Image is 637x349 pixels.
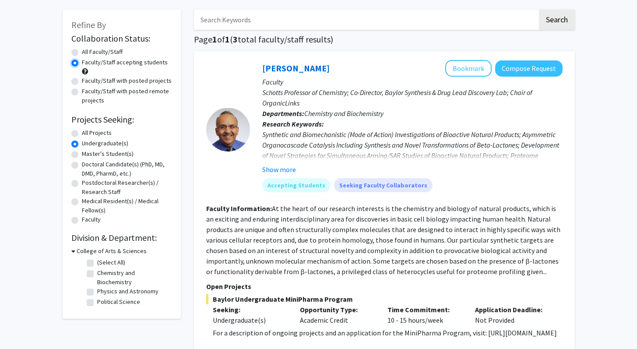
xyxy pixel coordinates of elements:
h1: Page of ( total faculty/staff results) [194,34,575,45]
label: Master's Student(s) [82,149,134,159]
label: Faculty [82,215,101,224]
label: Political Science [97,297,140,307]
p: Application Deadline: [475,304,549,315]
span: Baylor Undergraduate MiniPharma Program [206,294,563,304]
span: Chemistry and Biochemistry [304,109,384,118]
button: Compose Request to Daniel Romo [495,60,563,77]
a: [PERSON_NAME] [262,63,330,74]
span: 1 [212,34,217,45]
p: Time Commitment: [387,304,462,315]
label: Undergraduate(s) [82,139,128,148]
p: Seeking: [213,304,287,315]
label: Postdoctoral Researcher(s) / Research Staff [82,178,172,197]
label: Faculty/Staff with posted remote projects [82,87,172,105]
label: Faculty/Staff accepting students [82,58,168,67]
h2: Collaboration Status: [71,33,172,44]
label: Faculty/Staff with posted projects [82,76,172,85]
label: All Faculty/Staff [82,47,123,56]
div: Synthetic and Biomechanistic (Mode of Action) Investigations of Bioactive Natural Products; Asymm... [262,129,563,171]
p: Opportunity Type: [300,304,374,315]
label: Medical Resident(s) / Medical Fellow(s) [82,197,172,215]
b: Research Keywords: [262,120,324,128]
div: Academic Credit [293,304,381,325]
p: Open Projects [206,281,563,292]
button: Show more [262,164,296,175]
div: Undergraduate(s) [213,315,287,325]
span: 3 [233,34,238,45]
p: For a description of ongoing projects and an application for the MiniPharma Program, visit: [URL]... [213,328,563,338]
label: All Projects [82,128,112,137]
h3: College of Arts & Sciences [77,247,147,256]
span: Refine By [71,19,106,30]
p: Faculty [262,77,563,87]
h2: Division & Department: [71,233,172,243]
fg-read-more: At the heart of our research interests is the chemistry and biology of natural products, which is... [206,204,560,276]
iframe: Chat [7,310,37,342]
div: 10 - 15 hours/week [381,304,468,325]
label: (Select All) [97,258,125,267]
label: Doctoral Candidate(s) (PhD, MD, DMD, PharmD, etc.) [82,160,172,178]
p: Schotts Professor of Chemistry; Co-Director, Baylor Synthesis & Drug Lead Discovery Lab; Chair of... [262,87,563,108]
label: Chemistry and Biochemistry [97,268,170,287]
mat-chip: Seeking Faculty Collaborators [334,178,433,192]
h2: Projects Seeking: [71,114,172,125]
span: 1 [225,34,230,45]
b: Departments: [262,109,304,118]
button: Add Daniel Romo to Bookmarks [445,60,492,77]
b: Faculty Information: [206,204,272,213]
mat-chip: Accepting Students [262,178,331,192]
input: Search Keywords [194,10,538,30]
label: Physics and Astronomy [97,287,158,296]
button: Search [539,10,575,30]
div: Not Provided [468,304,556,325]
